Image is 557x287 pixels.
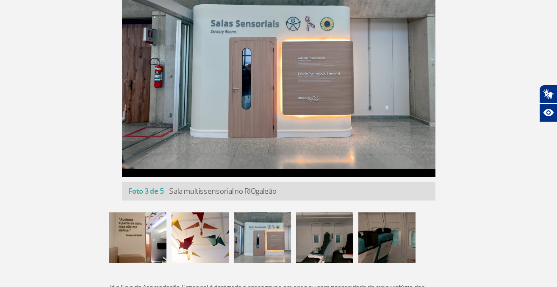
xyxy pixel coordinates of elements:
span: Foto 3 de 5 [128,187,164,196]
div: Plugin de acessibilidade da Hand Talk. [539,85,557,122]
p: Sala multissensorial no RIOgaleão [169,186,428,197]
button: Abrir tradutor de língua de sinais. [539,85,557,103]
button: Abrir recursos assistivos. [539,103,557,122]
